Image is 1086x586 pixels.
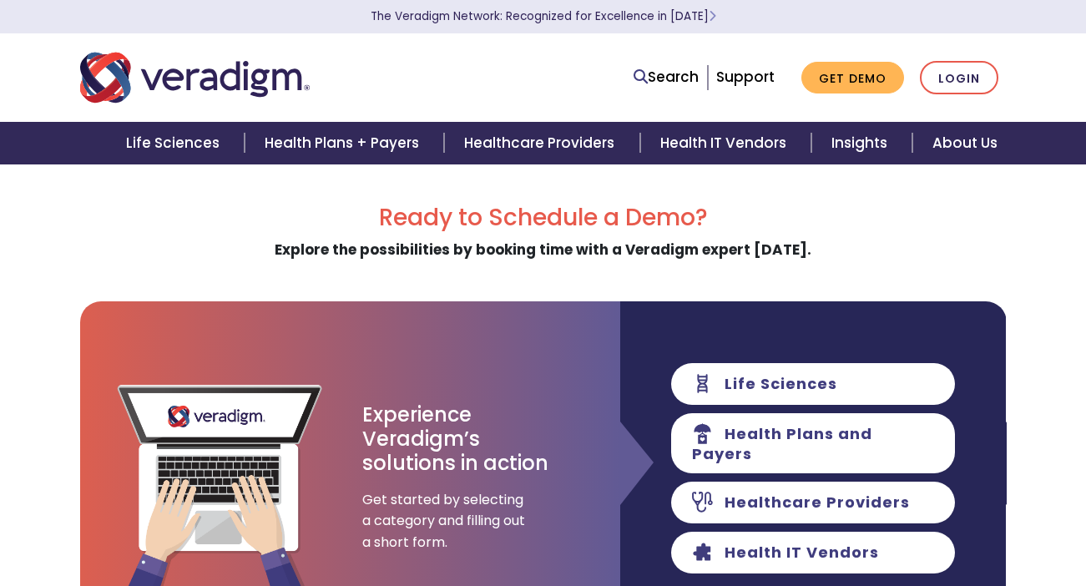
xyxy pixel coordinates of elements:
[640,122,811,164] a: Health IT Vendors
[245,122,444,164] a: Health Plans + Payers
[80,50,310,105] img: Veradigm logo
[709,8,716,24] span: Learn More
[362,403,550,475] h3: Experience Veradigm’s solutions in action
[371,8,716,24] a: The Veradigm Network: Recognized for Excellence in [DATE]Learn More
[716,67,775,87] a: Support
[362,489,529,553] span: Get started by selecting a category and filling out a short form.
[444,122,639,164] a: Healthcare Providers
[912,122,1018,164] a: About Us
[811,122,912,164] a: Insights
[920,61,998,95] a: Login
[634,66,699,88] a: Search
[106,122,245,164] a: Life Sciences
[275,240,811,260] strong: Explore the possibilities by booking time with a Veradigm expert [DATE].
[80,204,1007,232] h2: Ready to Schedule a Demo?
[801,62,904,94] a: Get Demo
